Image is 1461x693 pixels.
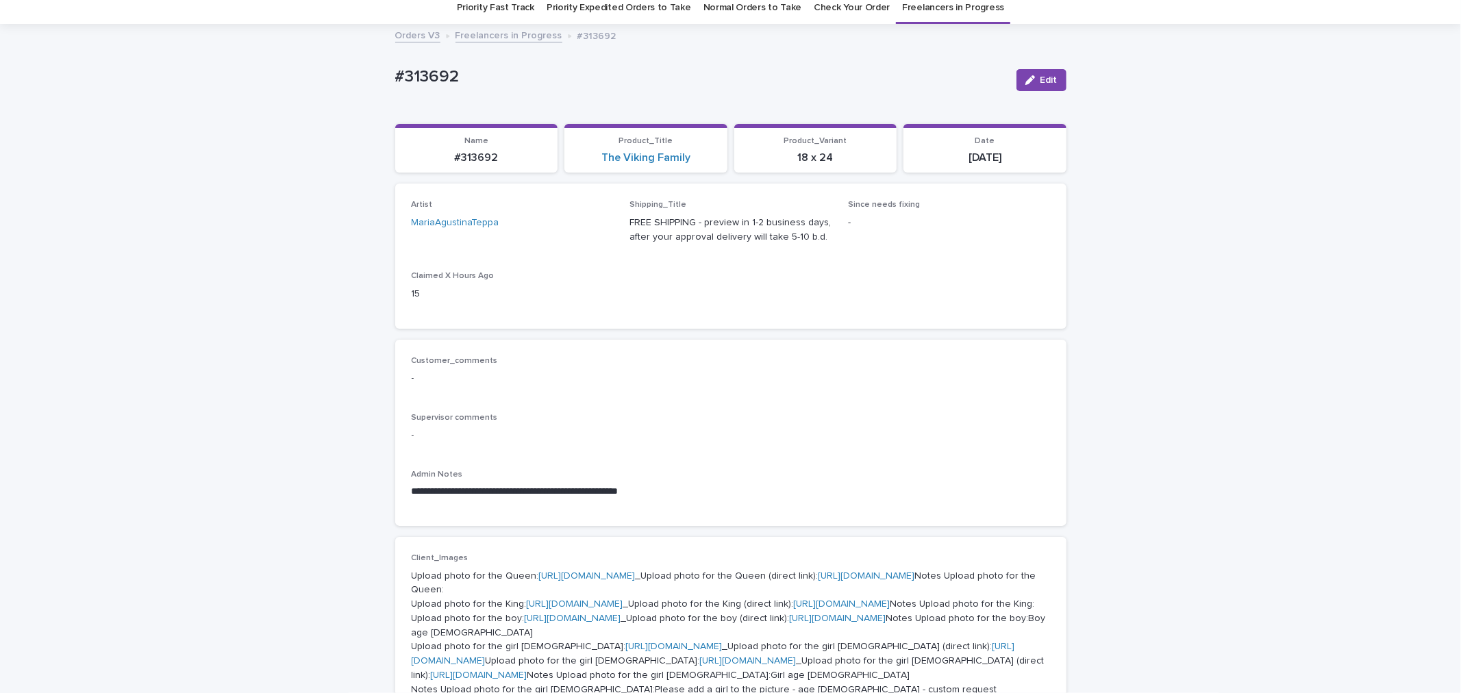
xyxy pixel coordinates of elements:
a: Freelancers in Progress [455,27,562,42]
span: Product_Title [619,137,673,145]
p: #313692 [577,27,616,42]
a: [URL][DOMAIN_NAME] [700,656,797,666]
a: [URL][DOMAIN_NAME] [794,599,890,609]
span: Since needs fixing [848,201,920,209]
a: [URL][DOMAIN_NAME] [431,670,527,680]
a: [URL][DOMAIN_NAME] [819,571,915,581]
p: FREE SHIPPING - preview in 1-2 business days, after your approval delivery will take 5-10 b.d. [629,216,832,244]
span: Date [975,137,995,145]
p: [DATE] [912,151,1058,164]
a: [URL][DOMAIN_NAME] [626,642,723,651]
a: Orders V3 [395,27,440,42]
span: Name [464,137,488,145]
span: Edit [1040,75,1058,85]
a: [URL][DOMAIN_NAME] [790,614,886,623]
button: Edit [1016,69,1066,91]
span: Client_Images [412,554,469,562]
span: Admin Notes [412,470,463,479]
a: [URL][DOMAIN_NAME] [539,571,636,581]
p: - [848,216,1050,230]
span: Shipping_Title [629,201,686,209]
p: - [412,428,1050,442]
p: #313692 [395,67,1006,87]
a: The Viking Family [601,151,690,164]
p: - [412,371,1050,386]
span: Customer_comments [412,357,498,365]
p: #313692 [403,151,550,164]
span: Supervisor comments [412,414,498,422]
span: Artist [412,201,433,209]
span: Product_Variant [784,137,847,145]
a: MariaAgustinaTeppa [412,216,499,230]
a: [URL][DOMAIN_NAME] [527,599,623,609]
p: 15 [412,287,614,301]
a: [URL][DOMAIN_NAME] [525,614,621,623]
span: Claimed X Hours Ago [412,272,495,280]
p: 18 x 24 [742,151,889,164]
